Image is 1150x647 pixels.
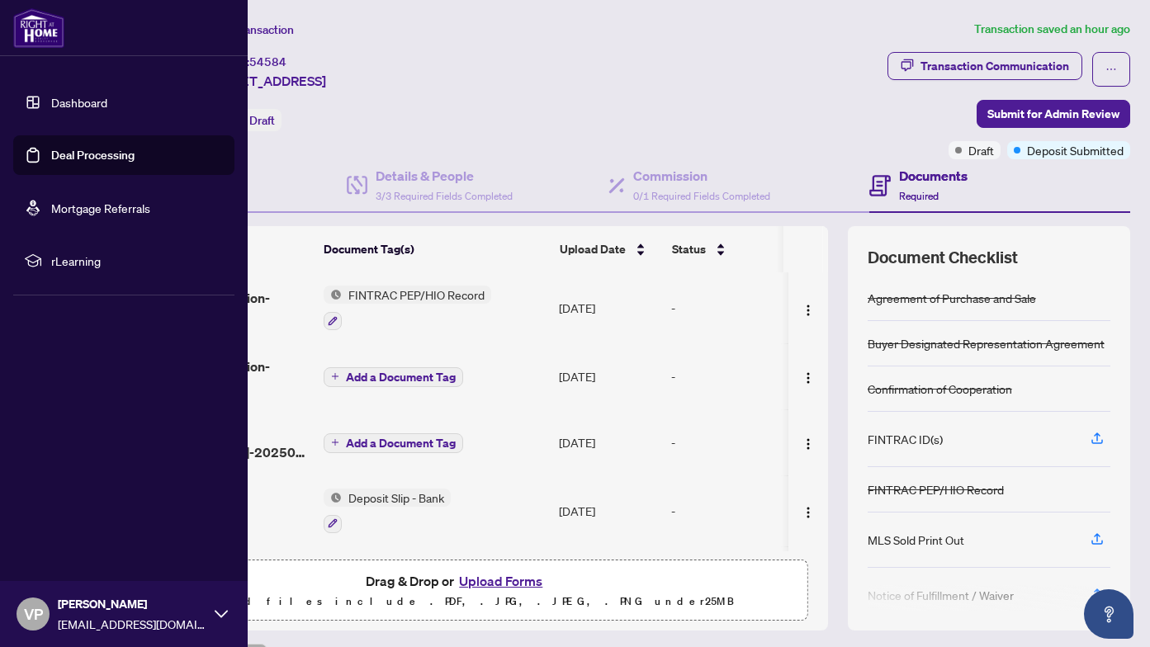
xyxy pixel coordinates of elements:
span: Drag & Drop orUpload FormsSupported files include .PDF, .JPG, .JPEG, .PNG under25MB [106,560,807,621]
div: Confirmation of Cooperation [868,380,1012,398]
button: Logo [795,295,821,321]
span: Add a Document Tag [346,437,456,449]
div: FINTRAC ID(s) [868,430,943,448]
h4: Documents [899,166,968,186]
span: Draft [968,141,994,159]
img: Status Icon [324,489,342,507]
span: Document Checklist [868,246,1018,269]
span: Status [672,240,706,258]
span: ellipsis [1105,64,1117,75]
span: 54584 [249,54,286,69]
button: Upload Forms [454,570,547,592]
button: Open asap [1084,589,1133,639]
img: Logo [802,437,815,451]
td: [DATE] [552,546,665,617]
a: Dashboard [51,95,107,110]
button: Logo [795,429,821,456]
button: Transaction Communication [887,52,1082,80]
span: Add a Document Tag [346,371,456,383]
button: Logo [795,363,821,390]
span: Draft [249,113,275,128]
span: [EMAIL_ADDRESS][DOMAIN_NAME] [58,615,206,633]
div: FINTRAC PEP/HIO Record [868,480,1004,498]
div: - [671,367,798,385]
td: [DATE] [552,409,665,475]
div: Agreement of Purchase and Sale [868,289,1036,307]
th: Upload Date [553,226,665,272]
span: rLearning [51,252,223,270]
button: Add a Document Tag [324,367,463,387]
div: - [671,433,798,451]
span: Deposit Submitted [1027,141,1124,159]
img: Logo [802,506,815,519]
span: Drag & Drop or [366,570,547,592]
span: Submit for Admin Review [987,101,1119,127]
td: [DATE] [552,343,665,409]
h4: Details & People [376,166,513,186]
span: 0/1 Required Fields Completed [633,190,770,202]
span: plus [331,372,339,380]
span: FINTRAC PEP/HIO Record [342,286,491,304]
button: Submit for Admin Review [977,100,1130,128]
td: [DATE] [552,272,665,343]
button: Add a Document Tag [324,432,463,453]
h4: Commission [633,166,770,186]
button: Add a Document Tag [324,366,463,387]
span: Deposit Slip - Bank [342,489,451,507]
a: Deal Processing [51,148,135,163]
span: [STREET_ADDRESS] [205,71,326,91]
span: Required [899,190,939,202]
div: Transaction Communication [920,53,1069,79]
div: - [671,502,798,520]
article: Transaction saved an hour ago [974,20,1130,39]
span: VP [24,602,43,626]
img: Logo [802,304,815,317]
span: Upload Date [560,240,626,258]
img: Logo [802,371,815,385]
button: Logo [795,498,821,524]
div: Buyer Designated Representation Agreement [868,334,1105,352]
td: [DATE] [552,475,665,546]
span: plus [331,438,339,446]
button: Add a Document Tag [324,433,463,453]
span: [PERSON_NAME] [58,595,206,613]
button: Status IconFINTRAC PEP/HIO Record [324,286,491,330]
a: Mortgage Referrals [51,201,150,215]
span: 3/3 Required Fields Completed [376,190,513,202]
div: MLS Sold Print Out [868,531,964,549]
img: logo [13,8,64,48]
th: Document Tag(s) [317,226,553,272]
div: - [671,299,798,317]
button: Status IconDeposit Slip - Bank [324,489,451,533]
span: View Transaction [206,22,294,37]
th: Status [665,226,806,272]
img: Status Icon [324,286,342,304]
p: Supported files include .PDF, .JPG, .JPEG, .PNG under 25 MB [116,592,797,612]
